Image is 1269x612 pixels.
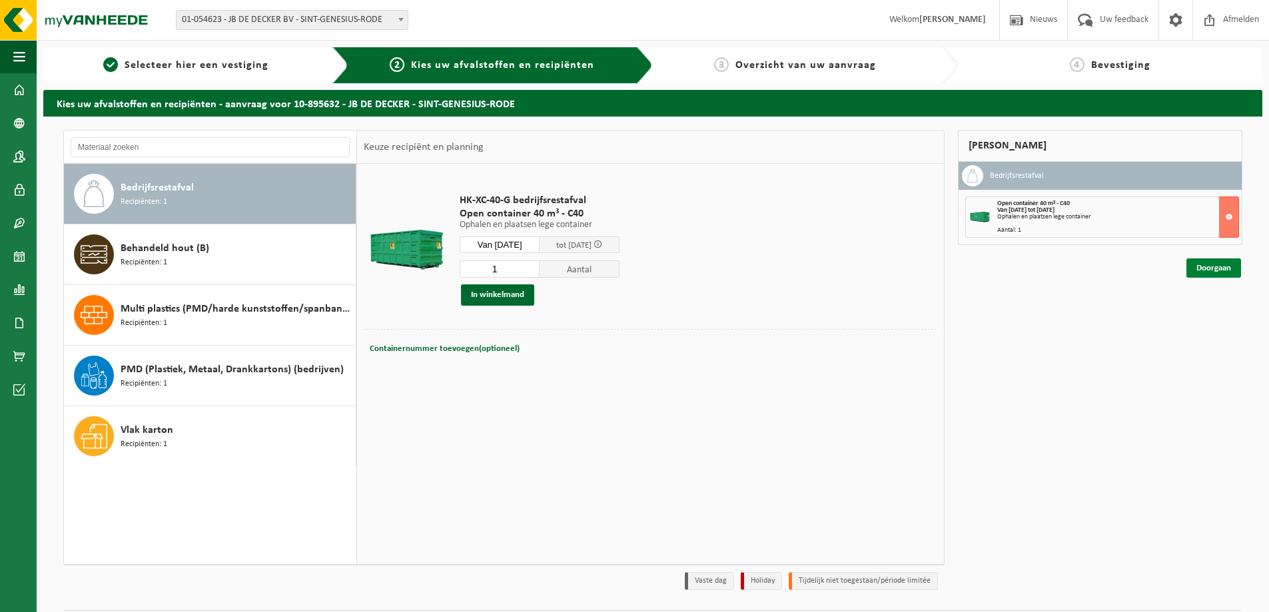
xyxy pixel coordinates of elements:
span: Recipiënten: 1 [121,196,167,208]
button: Multi plastics (PMD/harde kunststoffen/spanbanden/EPS/folie naturel/folie gemengd) Recipiënten: 1 [64,285,356,346]
button: Behandeld hout (B) Recipiënten: 1 [64,224,356,285]
span: Recipiënten: 1 [121,256,167,269]
button: PMD (Plastiek, Metaal, Drankkartons) (bedrijven) Recipiënten: 1 [64,346,356,406]
span: 2 [390,57,404,72]
a: 1Selecteer hier een vestiging [50,57,322,73]
input: Selecteer datum [460,236,540,253]
button: In winkelmand [461,284,534,306]
input: Materiaal zoeken [71,137,350,157]
span: Vlak karton [121,422,173,438]
li: Holiday [741,572,782,590]
strong: Van [DATE] tot [DATE] [997,206,1055,214]
span: 3 [714,57,729,72]
span: Multi plastics (PMD/harde kunststoffen/spanbanden/EPS/folie naturel/folie gemengd) [121,301,352,317]
span: tot [DATE] [556,241,592,250]
span: PMD (Plastiek, Metaal, Drankkartons) (bedrijven) [121,362,344,378]
span: Aantal [540,260,620,278]
button: Containernummer toevoegen(optioneel) [368,340,521,358]
span: 1 [103,57,118,72]
span: Recipiënten: 1 [121,317,167,330]
button: Bedrijfsrestafval Recipiënten: 1 [64,164,356,224]
span: Open container 40 m³ - C40 [460,207,620,220]
span: Recipiënten: 1 [121,378,167,390]
span: 01-054623 - JB DE DECKER BV - SINT-GENESIUS-RODE [177,11,408,29]
span: Bedrijfsrestafval [121,180,194,196]
li: Tijdelijk niet toegestaan/période limitée [789,572,938,590]
span: Recipiënten: 1 [121,438,167,451]
span: Behandeld hout (B) [121,240,209,256]
span: Overzicht van uw aanvraag [735,60,876,71]
span: 4 [1070,57,1084,72]
span: 01-054623 - JB DE DECKER BV - SINT-GENESIUS-RODE [176,10,408,30]
a: Doorgaan [1186,258,1241,278]
button: Vlak karton Recipiënten: 1 [64,406,356,466]
span: HK-XC-40-G bedrijfsrestafval [460,194,620,207]
div: Keuze recipiënt en planning [357,131,490,164]
div: Ophalen en plaatsen lege container [997,214,1239,220]
strong: [PERSON_NAME] [919,15,986,25]
h2: Kies uw afvalstoffen en recipiënten - aanvraag voor 10-895632 - JB DE DECKER - SINT-GENESIUS-RODE [43,90,1262,116]
span: Bevestiging [1091,60,1150,71]
p: Ophalen en plaatsen lege container [460,220,620,230]
div: [PERSON_NAME] [958,130,1243,162]
span: Containernummer toevoegen(optioneel) [370,344,520,353]
h3: Bedrijfsrestafval [990,165,1044,186]
span: Kies uw afvalstoffen en recipiënten [411,60,594,71]
span: Open container 40 m³ - C40 [997,200,1070,207]
span: Selecteer hier een vestiging [125,60,268,71]
div: Aantal: 1 [997,227,1239,234]
li: Vaste dag [685,572,734,590]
